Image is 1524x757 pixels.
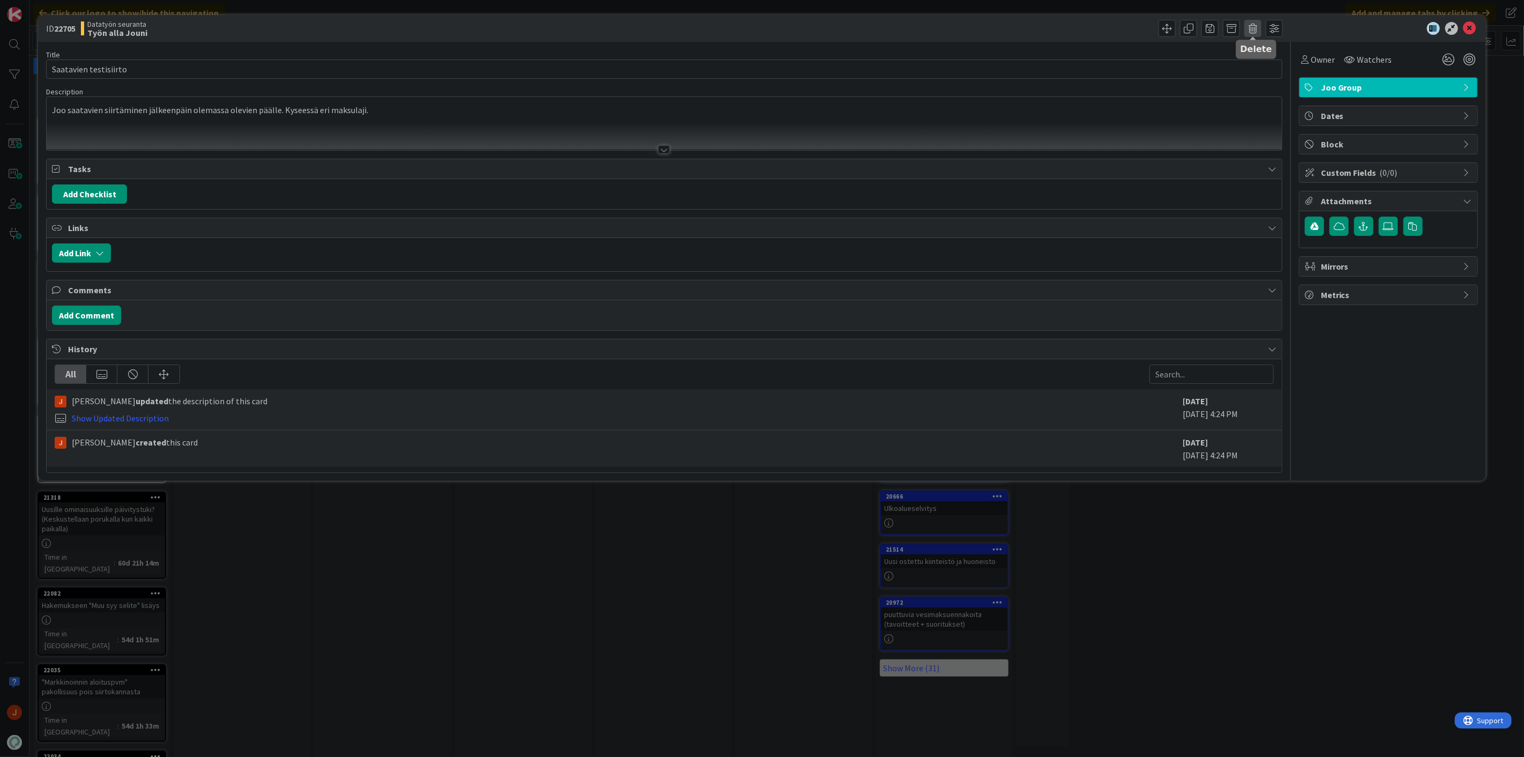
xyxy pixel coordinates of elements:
[1321,81,1458,94] span: Joo Group
[1183,436,1274,462] div: [DATE] 4:24 PM
[68,221,1262,234] span: Links
[1183,437,1208,448] b: [DATE]
[136,437,166,448] b: created
[52,243,111,263] button: Add Link
[1183,395,1274,425] div: [DATE] 4:24 PM
[72,395,267,407] span: [PERSON_NAME] the description of this card
[1149,365,1274,384] input: Search...
[52,306,121,325] button: Add Comment
[46,60,1282,79] input: type card name here...
[72,436,198,449] span: [PERSON_NAME] this card
[136,396,168,406] b: updated
[72,413,169,424] a: Show Updated Description
[1321,195,1458,207] span: Attachments
[1357,53,1392,66] span: Watchers
[46,87,83,97] span: Description
[68,162,1262,175] span: Tasks
[52,184,127,204] button: Add Checklist
[68,284,1262,296] span: Comments
[52,104,1276,116] p: Joo saatavien siirtäminen jälkeenpäin olemassa olevien päälle. Kyseessä eri maksulaji.
[1380,167,1398,178] span: ( 0/0 )
[87,20,147,28] span: Datatyön seuranta
[1241,44,1272,54] h5: Delete
[54,23,76,34] b: 22705
[87,28,147,37] b: Työn alla Jouni
[46,50,60,60] label: Title
[1321,288,1458,301] span: Metrics
[1321,260,1458,273] span: Mirrors
[55,396,66,407] img: JM
[1183,396,1208,406] b: [DATE]
[68,343,1262,355] span: History
[1321,109,1458,122] span: Dates
[1321,166,1458,179] span: Custom Fields
[1311,53,1335,66] span: Owner
[1321,138,1458,151] span: Block
[46,22,76,35] span: ID
[23,2,49,14] span: Support
[55,365,86,383] div: All
[55,437,66,449] img: JM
